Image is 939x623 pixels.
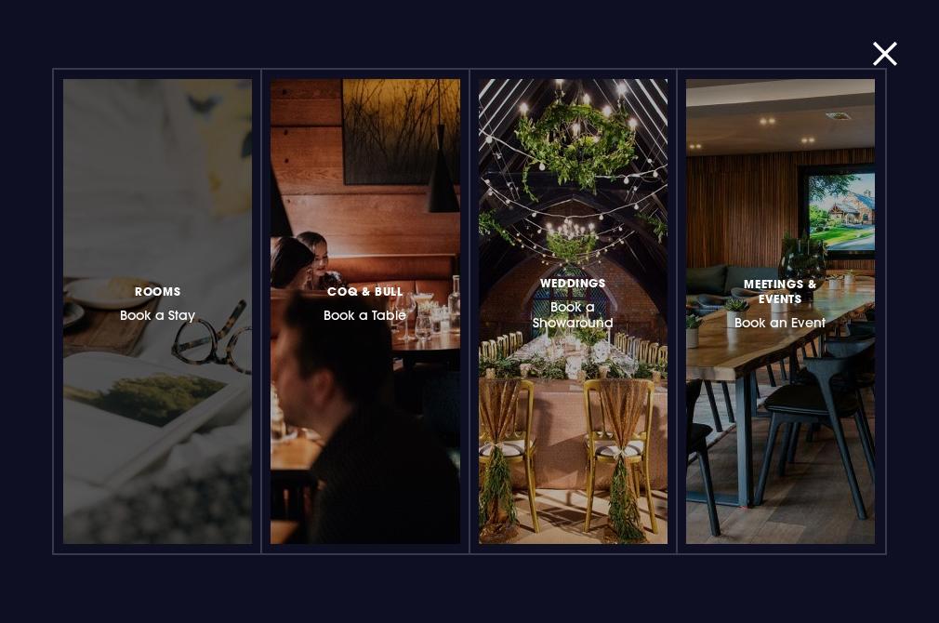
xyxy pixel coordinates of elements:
h3: Book a Stay [120,281,195,324]
a: WeddingsBook a Showaround [479,79,668,544]
h3: Book an Event [726,273,835,331]
h3: Book a Showaround [519,272,628,331]
a: Meetings & EventsBook an Event [686,79,875,544]
span: Meetings & Events [726,276,835,306]
a: Coq & BullBook a Table [271,79,459,544]
span: Coq & Bull [327,284,403,298]
span: Weddings [540,275,606,290]
a: RoomsBook a Stay [63,79,252,544]
h3: Book a Table [324,281,406,324]
span: Rooms [135,284,180,298]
